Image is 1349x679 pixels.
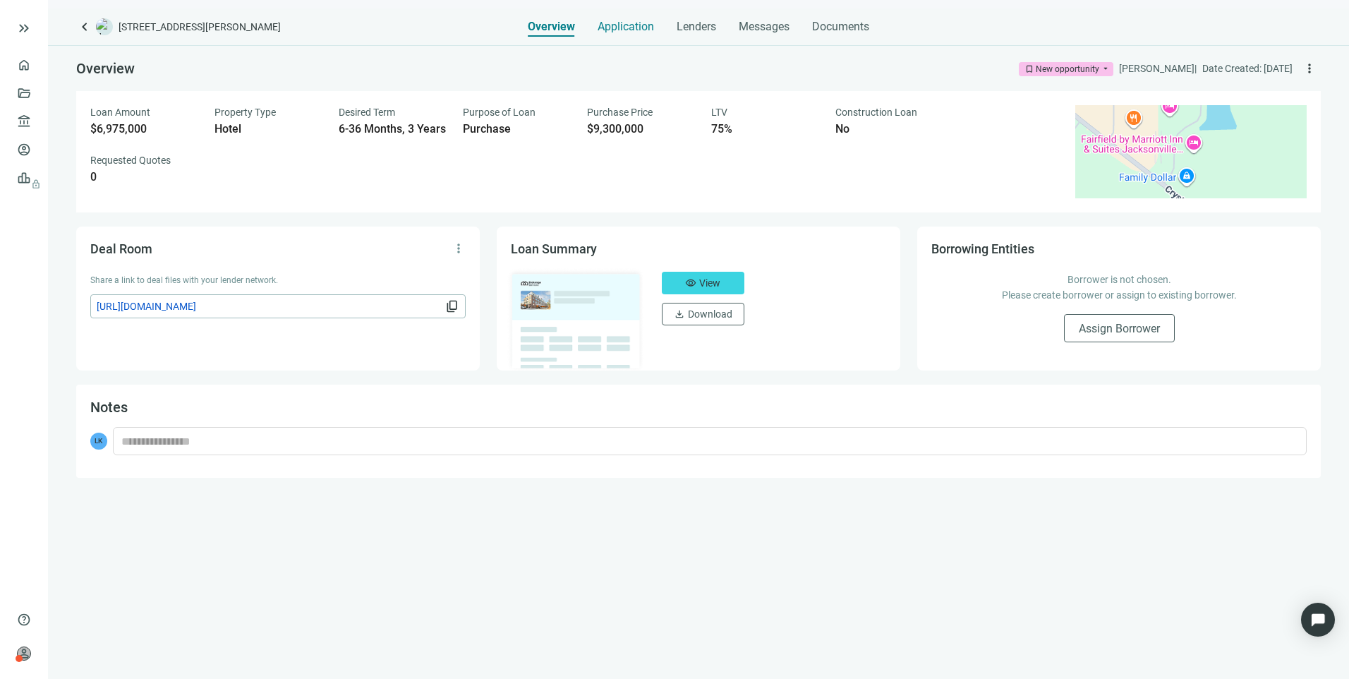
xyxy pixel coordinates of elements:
[16,20,32,37] button: keyboard_double_arrow_right
[214,122,322,136] div: Hotel
[1298,57,1321,80] button: more_vert
[463,122,570,136] div: Purchase
[812,20,869,34] span: Documents
[945,272,1293,287] p: Borrower is not chosen.
[1079,322,1160,335] span: Assign Borrower
[945,287,1293,303] p: Please create borrower or assign to existing borrower.
[835,122,943,136] div: No
[76,18,93,35] a: keyboard_arrow_left
[598,20,654,34] span: Application
[1202,61,1293,76] div: Date Created: [DATE]
[677,20,716,34] span: Lenders
[528,20,575,34] span: Overview
[1064,314,1175,342] button: Assign Borrower
[90,399,128,416] span: Notes
[1119,61,1197,76] div: [PERSON_NAME] |
[931,241,1034,256] span: Borrowing Entities
[214,107,276,118] span: Property Type
[452,241,466,256] span: more_vert
[587,122,694,136] div: $9,300,000
[463,107,536,118] span: Purpose of Loan
[445,299,459,313] span: content_copy
[1024,64,1034,74] span: bookmark
[507,268,645,372] img: dealOverviewImg
[76,60,135,77] span: Overview
[17,613,31,627] span: help
[511,241,597,256] span: Loan Summary
[97,299,442,314] span: [URL][DOMAIN_NAME]
[688,308,732,320] span: Download
[96,18,113,35] img: deal-logo
[90,107,150,118] span: Loan Amount
[739,20,790,33] span: Messages
[699,277,720,289] span: View
[17,647,31,661] span: person
[447,237,470,260] button: more_vert
[674,308,685,320] span: download
[90,241,152,256] span: Deal Room
[587,107,653,118] span: Purchase Price
[119,20,281,34] span: [STREET_ADDRESS][PERSON_NAME]
[90,170,198,184] div: 0
[90,122,198,136] div: $6,975,000
[1036,62,1099,76] div: New opportunity
[711,107,727,118] span: LTV
[685,277,696,289] span: visibility
[1301,603,1335,637] div: Open Intercom Messenger
[662,303,744,325] button: downloadDownload
[835,107,917,118] span: Construction Loan
[90,155,171,166] span: Requested Quotes
[339,107,395,118] span: Desired Term
[90,275,278,285] span: Share a link to deal files with your lender network.
[339,122,446,136] div: 6-36 Months, 3 Years
[711,122,818,136] div: 75%
[662,272,744,294] button: visibilityView
[90,433,107,450] span: LK
[1302,61,1317,76] span: more_vert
